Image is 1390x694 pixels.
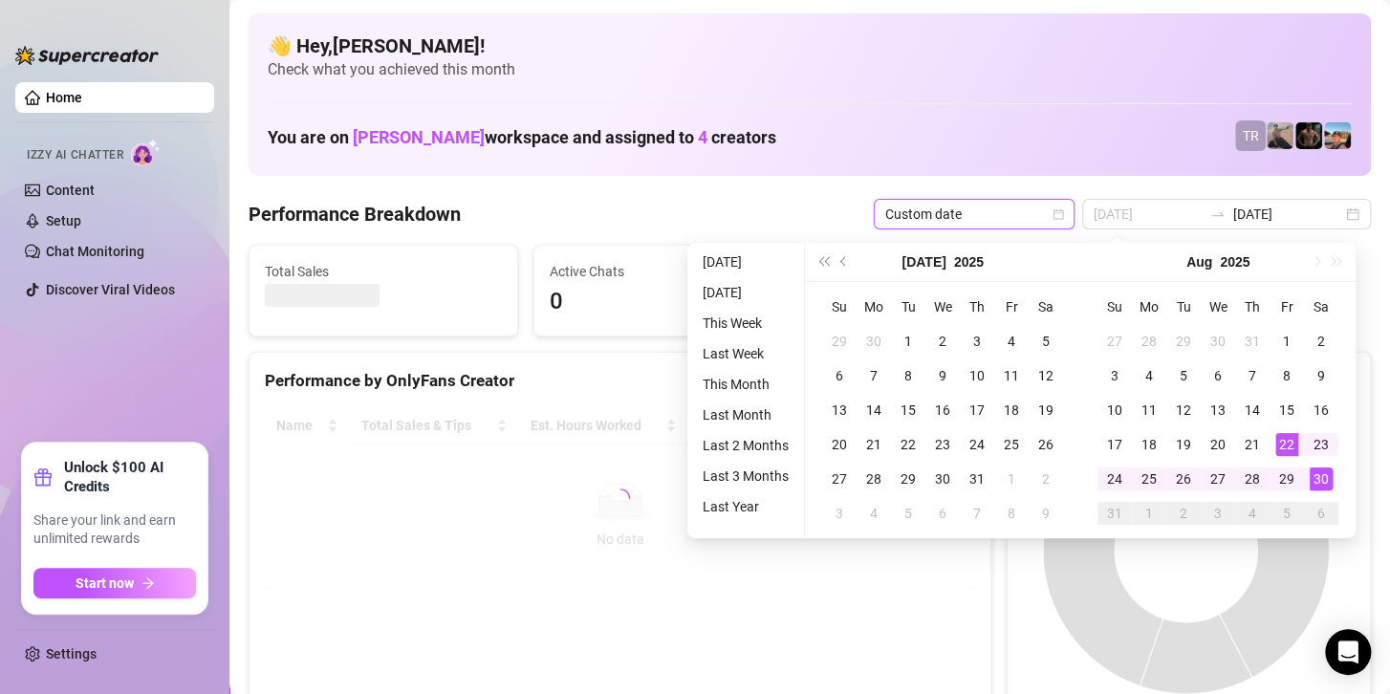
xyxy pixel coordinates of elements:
[994,324,1029,358] td: 2025-07-04
[141,576,155,590] span: arrow-right
[1053,208,1064,220] span: calendar
[862,433,885,456] div: 21
[954,243,984,281] button: Choose a year
[994,462,1029,496] td: 2025-08-01
[1235,393,1270,427] td: 2025-08-14
[1172,433,1195,456] div: 19
[925,393,960,427] td: 2025-07-16
[1166,427,1201,462] td: 2025-08-19
[1132,290,1166,324] th: Mo
[897,330,920,353] div: 1
[1275,433,1298,456] div: 22
[891,427,925,462] td: 2025-07-22
[1241,364,1264,387] div: 7
[960,496,994,531] td: 2025-08-07
[1206,330,1229,353] div: 30
[1310,364,1333,387] div: 9
[1029,427,1063,462] td: 2025-07-26
[1103,330,1126,353] div: 27
[891,393,925,427] td: 2025-07-15
[1220,243,1249,281] button: Choose a year
[857,358,891,393] td: 2025-07-07
[1243,125,1259,146] span: TR
[828,399,851,422] div: 13
[1000,330,1023,353] div: 4
[897,399,920,422] div: 15
[1138,364,1161,387] div: 4
[1201,462,1235,496] td: 2025-08-27
[1310,467,1333,490] div: 30
[1094,204,1203,225] input: Start date
[994,358,1029,393] td: 2025-07-11
[550,284,787,320] span: 0
[1172,364,1195,387] div: 5
[695,281,796,304] li: [DATE]
[897,433,920,456] div: 22
[1029,324,1063,358] td: 2025-07-05
[33,568,196,598] button: Start nowarrow-right
[1233,204,1342,225] input: End date
[1206,364,1229,387] div: 6
[1267,122,1293,149] img: LC
[1241,330,1264,353] div: 31
[1324,122,1351,149] img: Zach
[828,502,851,525] div: 3
[1304,324,1338,358] td: 2025-08-02
[1097,496,1132,531] td: 2025-08-31
[1275,330,1298,353] div: 1
[1166,324,1201,358] td: 2025-07-29
[828,433,851,456] div: 20
[268,59,1352,80] span: Check what you achieved this month
[994,427,1029,462] td: 2025-07-25
[1270,290,1304,324] th: Fr
[891,358,925,393] td: 2025-07-08
[862,364,885,387] div: 7
[1103,433,1126,456] div: 17
[1270,393,1304,427] td: 2025-08-15
[265,368,975,394] div: Performance by OnlyFans Creator
[822,393,857,427] td: 2025-07-13
[960,358,994,393] td: 2025-07-10
[1029,358,1063,393] td: 2025-07-12
[1132,427,1166,462] td: 2025-08-18
[1172,330,1195,353] div: 29
[891,290,925,324] th: Tu
[64,458,196,496] strong: Unlock $100 AI Credits
[698,127,707,147] span: 4
[1325,629,1371,675] div: Open Intercom Messenger
[960,324,994,358] td: 2025-07-03
[1270,358,1304,393] td: 2025-08-08
[966,330,988,353] div: 3
[925,427,960,462] td: 2025-07-23
[897,502,920,525] div: 5
[695,342,796,365] li: Last Week
[925,324,960,358] td: 2025-07-02
[1186,243,1212,281] button: Choose a month
[1000,399,1023,422] div: 18
[268,33,1352,59] h4: 👋 Hey, [PERSON_NAME] !
[1210,206,1226,222] span: to
[695,373,796,396] li: This Month
[1235,427,1270,462] td: 2025-08-21
[1132,358,1166,393] td: 2025-08-04
[1304,393,1338,427] td: 2025-08-16
[901,243,945,281] button: Choose a month
[857,393,891,427] td: 2025-07-14
[1000,364,1023,387] div: 11
[857,290,891,324] th: Mo
[1138,467,1161,490] div: 25
[1241,467,1264,490] div: 28
[891,324,925,358] td: 2025-07-01
[46,244,144,259] a: Chat Monitoring
[695,434,796,457] li: Last 2 Months
[925,462,960,496] td: 2025-07-30
[1210,206,1226,222] span: swap-right
[1166,393,1201,427] td: 2025-08-12
[1166,462,1201,496] td: 2025-08-26
[1138,433,1161,456] div: 18
[862,502,885,525] div: 4
[1103,467,1126,490] div: 24
[46,282,175,297] a: Discover Viral Videos
[1000,467,1023,490] div: 1
[822,427,857,462] td: 2025-07-20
